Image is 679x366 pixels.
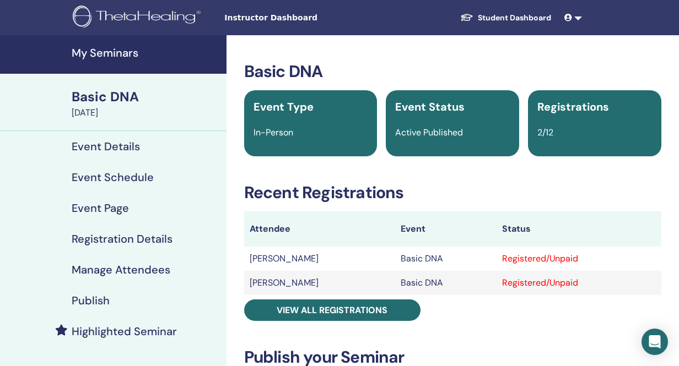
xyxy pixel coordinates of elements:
span: Event Type [254,100,314,114]
h3: Basic DNA [244,62,661,81]
img: graduation-cap-white.svg [460,13,473,22]
th: Attendee [244,211,396,247]
span: Event Status [395,100,465,114]
h4: Publish [72,294,110,307]
h4: Event Details [72,140,140,153]
span: Active Published [395,127,463,138]
h3: Recent Registrations [244,183,661,203]
span: View all registrations [277,304,387,316]
a: Basic DNA[DATE] [65,88,227,119]
a: View all registrations [244,299,421,321]
h4: Event Schedule [72,171,154,184]
td: [PERSON_NAME] [244,271,396,295]
div: [DATE] [72,106,220,119]
h4: My Seminars [72,46,220,59]
td: [PERSON_NAME] [244,247,396,271]
h4: Highlighted Seminar [72,325,177,338]
div: Basic DNA [72,88,220,106]
a: Student Dashboard [451,8,560,28]
h4: Event Page [72,201,129,215]
div: Registered/Unpaid [502,276,656,289]
img: logo.png [73,6,204,30]
td: Basic DNA [395,271,497,295]
h4: Manage Attendees [72,263,170,276]
h4: Registration Details [72,232,173,245]
span: Registrations [537,100,609,114]
div: Open Intercom Messenger [642,329,668,355]
span: In-Person [254,127,293,138]
th: Status [497,211,661,247]
span: Instructor Dashboard [224,12,390,24]
span: 2/12 [537,127,553,138]
td: Basic DNA [395,247,497,271]
th: Event [395,211,497,247]
div: Registered/Unpaid [502,252,656,265]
